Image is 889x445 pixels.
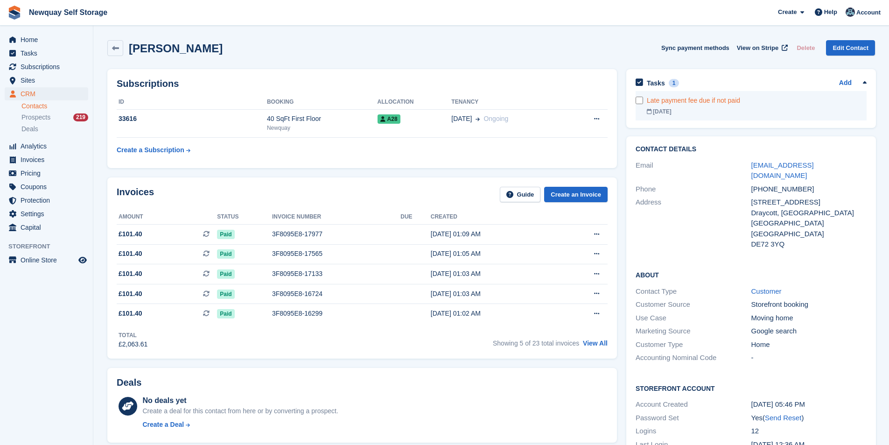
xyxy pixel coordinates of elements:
[751,239,867,250] div: DE72 3YQ
[21,254,77,267] span: Online Store
[21,113,88,122] a: Prospects 219
[5,87,88,100] a: menu
[21,194,77,207] span: Protection
[431,269,558,279] div: [DATE] 01:03 AM
[8,242,93,251] span: Storefront
[500,187,541,202] a: Guide
[826,40,875,56] a: Edit Contact
[751,229,867,240] div: [GEOGRAPHIC_DATA]
[5,47,88,60] a: menu
[846,7,855,17] img: Colette Pearce
[647,91,867,120] a: Late payment fee due if not paid [DATE]
[73,113,88,121] div: 219
[378,114,400,124] span: A28
[119,289,142,299] span: £101.40
[751,399,867,410] div: [DATE] 05:46 PM
[117,377,141,388] h2: Deals
[751,161,814,180] a: [EMAIL_ADDRESS][DOMAIN_NAME]
[751,339,867,350] div: Home
[733,40,790,56] a: View on Stripe
[431,289,558,299] div: [DATE] 01:03 AM
[647,96,867,106] div: Late payment fee due if not paid
[21,113,50,122] span: Prospects
[272,229,400,239] div: 3F8095E8-17977
[142,406,338,416] div: Create a deal for this contact from here or by converting a prospect.
[5,33,88,46] a: menu
[400,210,430,225] th: Due
[129,42,223,55] h2: [PERSON_NAME]
[117,187,154,202] h2: Invoices
[117,141,190,159] a: Create a Subscription
[267,95,378,110] th: Booking
[378,95,452,110] th: Allocation
[5,194,88,207] a: menu
[636,426,751,437] div: Logins
[119,249,142,259] span: £101.40
[267,114,378,124] div: 40 SqFt First Floor
[483,115,508,122] span: Ongoing
[636,197,751,250] div: Address
[272,249,400,259] div: 3F8095E8-17565
[5,207,88,220] a: menu
[77,254,88,266] a: Preview store
[21,153,77,166] span: Invoices
[431,249,558,259] div: [DATE] 01:05 AM
[117,210,217,225] th: Amount
[751,208,867,219] div: Draycott, [GEOGRAPHIC_DATA]
[21,47,77,60] span: Tasks
[21,221,77,234] span: Capital
[217,309,234,318] span: Paid
[451,114,472,124] span: [DATE]
[117,95,267,110] th: ID
[267,124,378,132] div: Newquay
[119,229,142,239] span: £101.40
[751,326,867,337] div: Google search
[142,420,338,430] a: Create a Deal
[21,60,77,73] span: Subscriptions
[493,339,579,347] span: Showing 5 of 23 total invoices
[431,210,558,225] th: Created
[636,339,751,350] div: Customer Type
[21,167,77,180] span: Pricing
[117,145,184,155] div: Create a Subscription
[451,95,567,110] th: Tenancy
[21,33,77,46] span: Home
[661,40,729,56] button: Sync payment methods
[21,102,88,111] a: Contacts
[5,180,88,193] a: menu
[272,309,400,318] div: 3F8095E8-16299
[765,414,801,422] a: Send Reset
[647,107,867,116] div: [DATE]
[21,180,77,193] span: Coupons
[737,43,778,53] span: View on Stripe
[5,74,88,87] a: menu
[431,229,558,239] div: [DATE] 01:09 AM
[824,7,837,17] span: Help
[647,79,665,87] h2: Tasks
[21,124,88,134] a: Deals
[636,326,751,337] div: Marketing Source
[21,87,77,100] span: CRM
[751,426,867,437] div: 12
[119,269,142,279] span: £101.40
[751,353,867,363] div: -
[5,153,88,166] a: menu
[217,290,234,299] span: Paid
[636,286,751,297] div: Contact Type
[793,40,819,56] button: Delete
[5,60,88,73] a: menu
[751,413,867,424] div: Yes
[21,140,77,153] span: Analytics
[636,299,751,310] div: Customer Source
[636,313,751,324] div: Use Case
[431,309,558,318] div: [DATE] 01:02 AM
[751,313,867,324] div: Moving home
[25,5,111,20] a: Newquay Self Storage
[119,339,147,349] div: £2,063.61
[636,270,867,279] h2: About
[272,269,400,279] div: 3F8095E8-17133
[5,221,88,234] a: menu
[636,353,751,363] div: Accounting Nominal Code
[5,140,88,153] a: menu
[751,287,782,295] a: Customer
